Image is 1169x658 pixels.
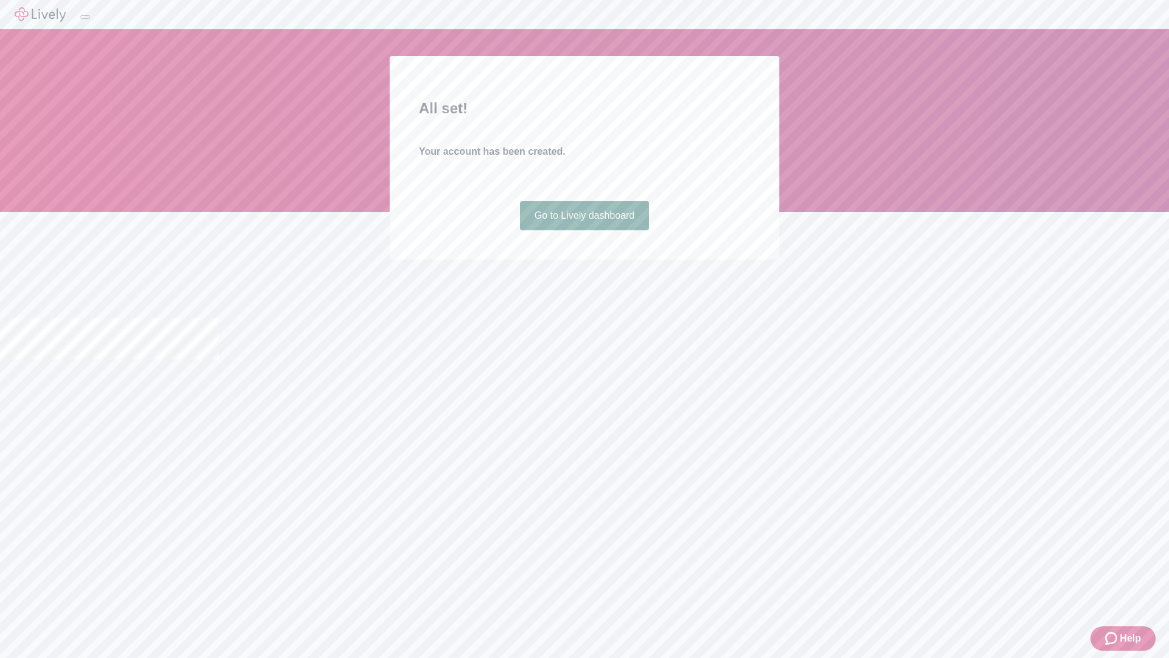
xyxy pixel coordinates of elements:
[419,97,750,119] h2: All set!
[1120,631,1141,646] span: Help
[419,144,750,159] h4: Your account has been created.
[1090,626,1156,651] button: Zendesk support iconHelp
[520,201,650,230] a: Go to Lively dashboard
[1105,631,1120,646] svg: Zendesk support icon
[15,7,66,22] img: Lively
[80,15,90,19] button: Log out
